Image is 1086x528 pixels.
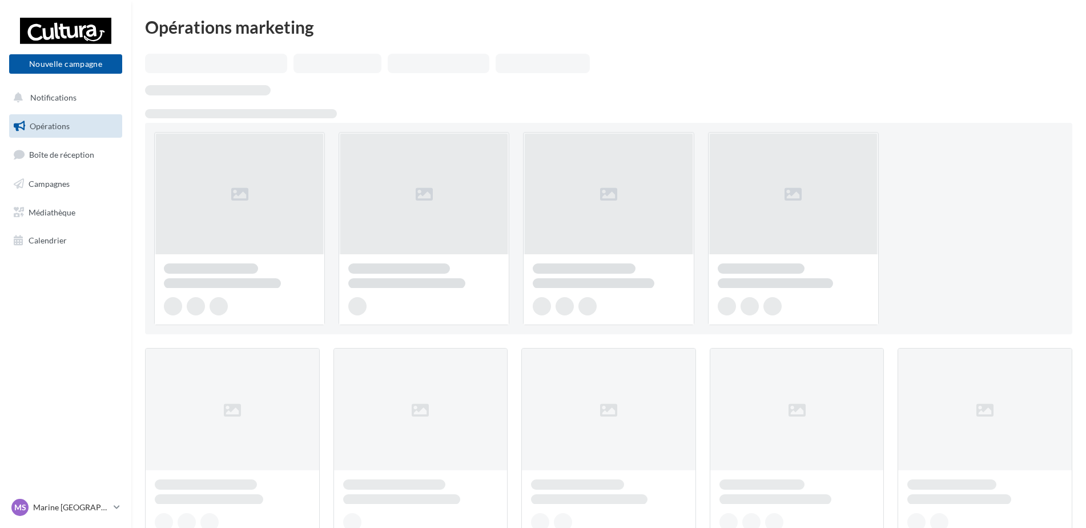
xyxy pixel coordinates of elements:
span: Calendrier [29,235,67,245]
span: Notifications [30,93,77,102]
span: Campagnes [29,179,70,189]
span: Opérations [30,121,70,131]
span: Boîte de réception [29,150,94,159]
a: MS Marine [GEOGRAPHIC_DATA][PERSON_NAME] [9,497,122,518]
button: Notifications [7,86,120,110]
a: Calendrier [7,229,124,253]
a: Campagnes [7,172,124,196]
a: Médiathèque [7,201,124,225]
span: Médiathèque [29,207,75,217]
a: Boîte de réception [7,142,124,167]
button: Nouvelle campagne [9,54,122,74]
div: Opérations marketing [145,18,1072,35]
a: Opérations [7,114,124,138]
p: Marine [GEOGRAPHIC_DATA][PERSON_NAME] [33,502,109,513]
span: MS [14,502,26,513]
